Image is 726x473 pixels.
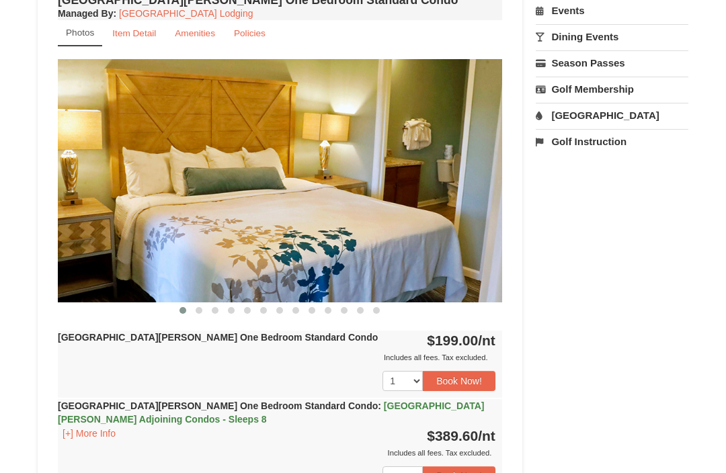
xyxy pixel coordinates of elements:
small: Photos [66,28,94,38]
button: [+] More Info [58,426,120,441]
a: Photos [58,20,102,46]
button: Book Now! [423,371,495,391]
a: Item Detail [104,20,165,46]
span: Managed By [58,8,113,19]
span: : [378,400,381,411]
div: Includes all fees. Tax excluded. [58,351,495,364]
a: Golf Instruction [536,129,688,154]
strong: [GEOGRAPHIC_DATA][PERSON_NAME] One Bedroom Standard Condo [58,400,484,425]
span: [GEOGRAPHIC_DATA][PERSON_NAME] Adjoining Condos - Sleeps 8 [58,400,484,425]
a: Amenities [166,20,224,46]
a: Golf Membership [536,77,688,101]
img: 18876286-121-55434444.jpg [58,59,502,302]
a: [GEOGRAPHIC_DATA] [536,103,688,128]
a: Policies [225,20,274,46]
a: [GEOGRAPHIC_DATA] Lodging [119,8,253,19]
span: /nt [478,428,495,443]
strong: $199.00 [427,333,495,348]
a: Season Passes [536,50,688,75]
small: Item Detail [112,28,156,38]
strong: : [58,8,116,19]
strong: [GEOGRAPHIC_DATA][PERSON_NAME] One Bedroom Standard Condo [58,332,378,343]
small: Policies [234,28,266,38]
a: Dining Events [536,24,688,49]
div: Includes all fees. Tax excluded. [58,446,495,460]
span: $389.60 [427,428,478,443]
small: Amenities [175,28,215,38]
span: /nt [478,333,495,348]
